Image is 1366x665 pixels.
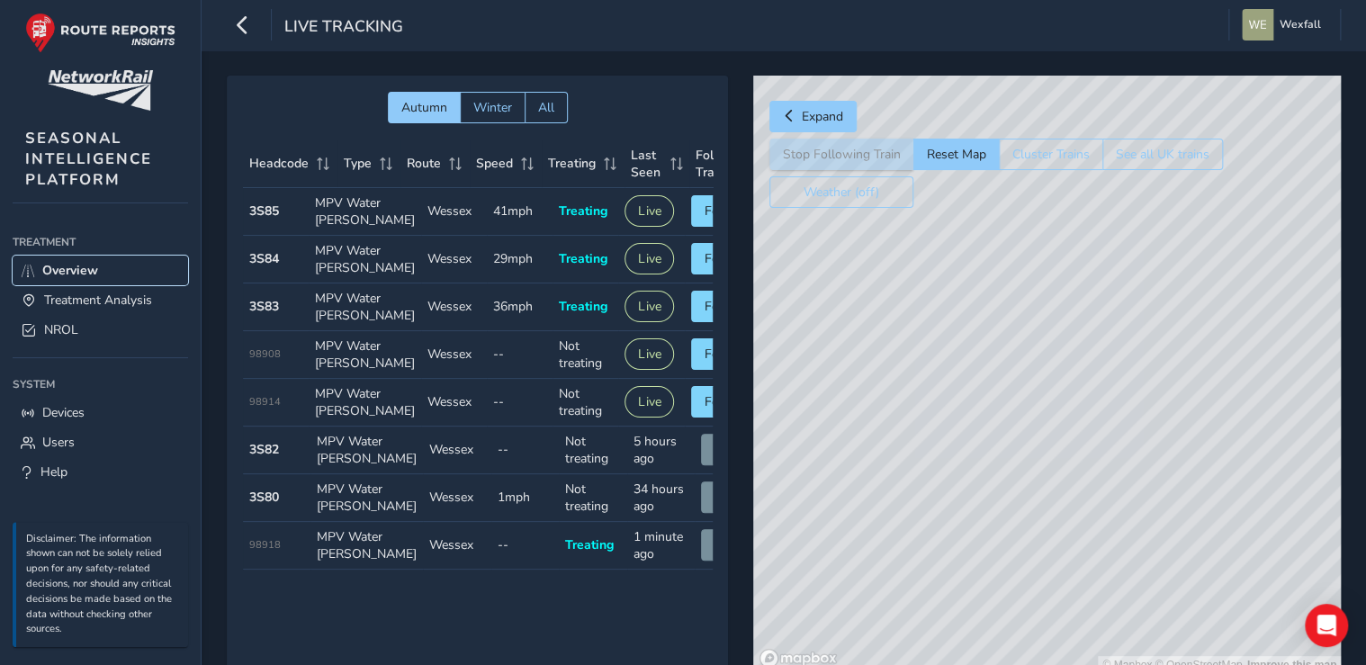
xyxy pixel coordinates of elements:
[249,250,279,267] strong: 3S84
[1102,139,1223,170] button: See all UK trains
[309,236,421,283] td: MPV Water [PERSON_NAME]
[553,379,618,427] td: Not treating
[691,338,758,370] button: Follow
[42,262,98,279] span: Overview
[25,128,152,190] span: SEASONAL INTELLIGENCE PLATFORM
[401,99,447,116] span: Autumn
[487,188,553,236] td: 41mph
[26,532,179,638] p: Disclaimer: The information shown can not be solely relied upon for any safety-related decisions,...
[565,536,614,553] span: Treating
[421,379,487,427] td: Wessex
[701,481,757,513] button: View
[249,538,281,552] span: 98918
[309,331,421,379] td: MPV Water [PERSON_NAME]
[13,427,188,457] a: Users
[421,283,487,331] td: Wessex
[491,474,560,522] td: 1mph
[249,441,279,458] strong: 3S82
[538,99,554,116] span: All
[705,346,744,363] span: Follow
[1280,9,1321,40] span: Wexfall
[42,404,85,421] span: Devices
[473,99,512,116] span: Winter
[310,522,423,570] td: MPV Water [PERSON_NAME]
[769,101,857,132] button: Expand
[487,283,553,331] td: 36mph
[421,331,487,379] td: Wessex
[691,386,758,418] button: Follow
[705,202,744,220] span: Follow
[284,15,403,40] span: Live Tracking
[627,474,696,522] td: 34 hours ago
[421,236,487,283] td: Wessex
[625,291,674,322] button: Live
[631,147,664,181] span: Last Seen
[40,463,67,481] span: Help
[309,283,421,331] td: MPV Water [PERSON_NAME]
[705,298,744,315] span: Follow
[691,291,758,322] button: Follow
[625,338,674,370] button: Live
[491,522,560,570] td: --
[249,202,279,220] strong: 3S85
[696,147,739,181] span: Follow Train
[625,195,674,227] button: Live
[769,176,913,208] button: Weather (off)
[407,155,441,172] span: Route
[13,256,188,285] a: Overview
[13,285,188,315] a: Treatment Analysis
[476,155,513,172] span: Speed
[491,427,560,474] td: --
[249,155,309,172] span: Headcode
[559,250,607,267] span: Treating
[309,188,421,236] td: MPV Water [PERSON_NAME]
[44,292,152,309] span: Treatment Analysis
[553,331,618,379] td: Not treating
[13,315,188,345] a: NROL
[999,139,1102,170] button: Cluster Trains
[691,195,758,227] button: Follow
[388,92,460,123] button: Autumn
[42,434,75,451] span: Users
[249,395,281,409] span: 98914
[627,427,696,474] td: 5 hours ago
[310,427,423,474] td: MPV Water [PERSON_NAME]
[13,457,188,487] a: Help
[1305,604,1348,647] div: Open Intercom Messenger
[423,427,491,474] td: Wessex
[249,489,279,506] strong: 3S80
[1242,9,1327,40] button: Wexfall
[913,139,999,170] button: Reset Map
[48,70,153,111] img: customer logo
[701,434,757,465] button: View
[423,474,491,522] td: Wessex
[525,92,568,123] button: All
[802,108,843,125] span: Expand
[625,243,674,274] button: Live
[627,522,696,570] td: 1 minute ago
[309,379,421,427] td: MPV Water [PERSON_NAME]
[701,529,757,561] button: View
[487,236,553,283] td: 29mph
[548,155,596,172] span: Treating
[13,398,188,427] a: Devices
[559,298,607,315] span: Treating
[25,13,175,53] img: rr logo
[310,474,423,522] td: MPV Water [PERSON_NAME]
[559,202,607,220] span: Treating
[344,155,372,172] span: Type
[691,243,758,274] button: Follow
[249,298,279,315] strong: 3S83
[559,474,627,522] td: Not treating
[249,347,281,361] span: 98908
[487,379,553,427] td: --
[421,188,487,236] td: Wessex
[705,393,744,410] span: Follow
[44,321,78,338] span: NROL
[705,250,744,267] span: Follow
[460,92,525,123] button: Winter
[423,522,491,570] td: Wessex
[13,229,188,256] div: Treatment
[13,371,188,398] div: System
[1242,9,1273,40] img: diamond-layout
